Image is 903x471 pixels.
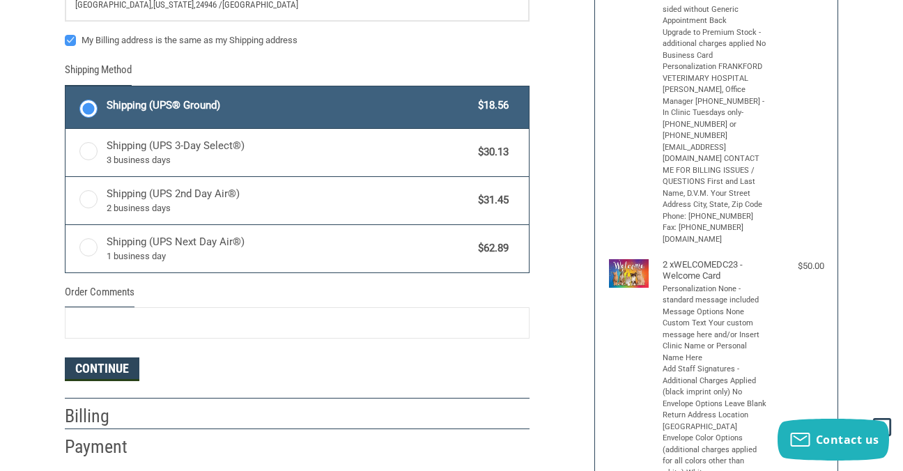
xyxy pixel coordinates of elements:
[471,98,509,114] span: $18.56
[65,405,146,428] h2: Billing
[107,201,472,215] span: 2 business days
[65,62,132,85] legend: Shipping Method
[663,259,767,282] h4: 2 x WELCOMEDC23 - Welcome Card
[107,186,472,215] span: Shipping (UPS 2nd Day Air®)
[65,435,146,458] h2: Payment
[107,234,472,263] span: Shipping (UPS Next Day Air®)
[107,153,472,167] span: 3 business days
[663,364,767,399] li: Add Staff Signatures - Additional Charges Applied (black imprint only) No
[816,432,879,447] span: Contact us
[663,318,767,364] li: Custom Text Your custom message here and/or Insert Clinic Name or Personal Name Here
[663,284,767,307] li: Personalization None - standard message included
[663,307,767,318] li: Message Options None
[107,138,472,167] span: Shipping (UPS 3-Day Select®)
[65,357,139,381] button: Continue
[471,144,509,160] span: $30.13
[471,192,509,208] span: $31.45
[107,249,472,263] span: 1 business day
[663,27,767,50] li: Upgrade to Premium Stock - additional charges applied No
[663,399,767,410] li: Envelope Options Leave Blank
[778,419,889,461] button: Contact us
[107,98,472,114] span: Shipping (UPS® Ground)
[65,35,530,46] label: My Billing address is the same as my Shipping address
[471,240,509,256] span: $62.89
[65,284,134,307] legend: Order Comments
[663,50,767,246] li: Business Card Personalization FRANKFORD VETERIMARY HOSPITAL [PERSON_NAME], Office Manager [PHONE_...
[663,410,767,433] li: Return Address Location [GEOGRAPHIC_DATA]
[770,259,824,273] div: $50.00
